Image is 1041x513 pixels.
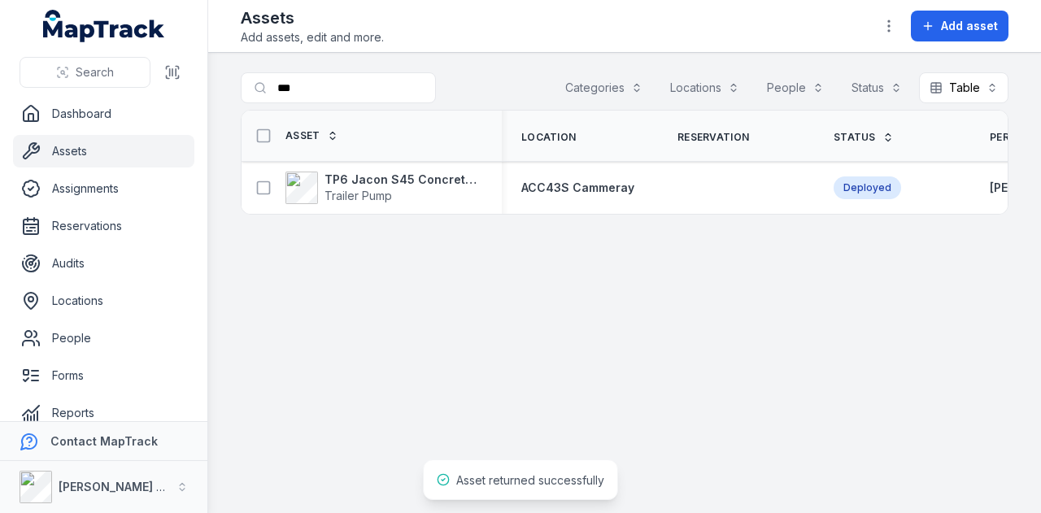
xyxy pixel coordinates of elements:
[241,29,384,46] span: Add assets, edit and more.
[834,176,901,199] div: Deployed
[50,434,158,448] strong: Contact MapTrack
[13,359,194,392] a: Forms
[20,57,150,88] button: Search
[241,7,384,29] h2: Assets
[521,180,634,196] a: ACC43S Cammeray
[911,11,1008,41] button: Add asset
[13,135,194,167] a: Assets
[285,129,338,142] a: Asset
[660,72,750,103] button: Locations
[43,10,165,42] a: MapTrack
[521,180,634,194] span: ACC43S Cammeray
[324,172,482,188] strong: TP6 Jacon S45 Concrete Pump
[13,172,194,205] a: Assignments
[841,72,913,103] button: Status
[324,189,392,202] span: Trailer Pump
[76,64,114,80] span: Search
[59,480,192,493] strong: [PERSON_NAME] Group
[13,285,194,317] a: Locations
[834,131,876,144] span: Status
[285,129,320,142] span: Asset
[13,210,194,242] a: Reservations
[456,473,604,487] span: Asset returned successfully
[990,131,1032,144] span: Person
[834,131,894,144] a: Status
[13,322,194,354] a: People
[677,131,749,144] span: Reservation
[555,72,653,103] button: Categories
[941,18,998,34] span: Add asset
[13,397,194,429] a: Reports
[919,72,1008,103] button: Table
[521,131,576,144] span: Location
[13,98,194,130] a: Dashboard
[13,247,194,280] a: Audits
[756,72,834,103] button: People
[285,172,482,204] a: TP6 Jacon S45 Concrete PumpTrailer Pump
